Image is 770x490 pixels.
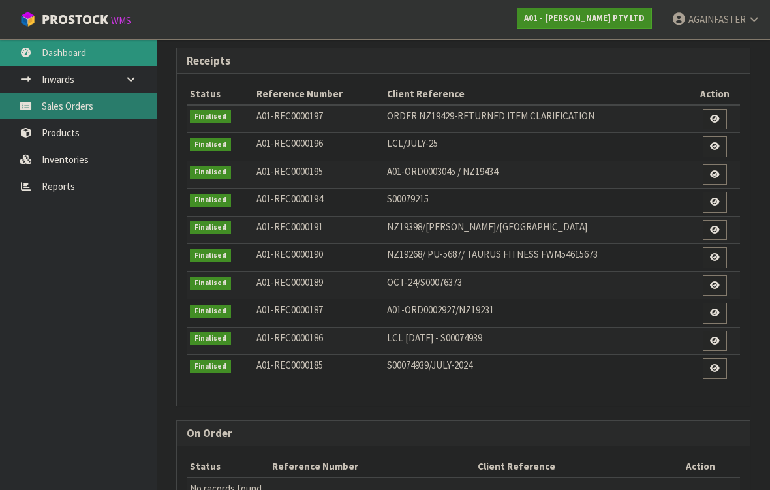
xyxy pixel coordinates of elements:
span: AGAINFASTER [688,13,746,25]
th: Action [660,456,740,477]
span: A01-REC0000186 [256,331,323,344]
th: Client Reference [384,84,690,104]
span: Finalised [190,332,231,345]
span: A01-REC0000185 [256,359,323,371]
th: Reference Number [269,456,474,477]
span: A01-ORD0002927/NZ19231 [387,303,494,316]
span: Finalised [190,305,231,318]
th: Reference Number [253,84,384,104]
span: Finalised [190,249,231,262]
span: A01-ORD0003045 / NZ19434 [387,165,498,177]
span: ProStock [42,11,108,28]
span: LCL/JULY-25 [387,137,438,149]
span: Finalised [190,360,231,373]
span: Finalised [190,166,231,179]
span: S00079215 [387,192,429,205]
th: Action [690,84,740,104]
span: S00074939/JULY-2024 [387,359,472,371]
h3: On Order [187,427,740,440]
span: A01-REC0000187 [256,303,323,316]
span: Finalised [190,138,231,151]
span: A01-REC0000197 [256,110,323,122]
strong: A01 - [PERSON_NAME] PTY LTD [524,12,645,23]
span: NZ19268/ PU-5687/ TAURUS FITNESS FWM54615673 [387,248,598,260]
span: Finalised [190,221,231,234]
span: OCT-24/S00076373 [387,276,462,288]
img: cube-alt.png [20,11,36,27]
span: A01-REC0000196 [256,137,323,149]
span: A01-REC0000191 [256,221,323,233]
span: LCL [DATE] - S00074939 [387,331,482,344]
small: WMS [111,14,131,27]
h3: Receipts [187,55,740,67]
span: A01-REC0000189 [256,276,323,288]
span: Finalised [190,110,231,123]
th: Client Reference [474,456,661,477]
span: Finalised [190,277,231,290]
span: NZ19398/[PERSON_NAME]/[GEOGRAPHIC_DATA] [387,221,587,233]
th: Status [187,84,253,104]
th: Status [187,456,269,477]
span: Finalised [190,194,231,207]
span: A01-REC0000195 [256,165,323,177]
span: A01-REC0000194 [256,192,323,205]
span: ORDER NZ19429-RETURNED ITEM CLARIFICATION [387,110,594,122]
span: A01-REC0000190 [256,248,323,260]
